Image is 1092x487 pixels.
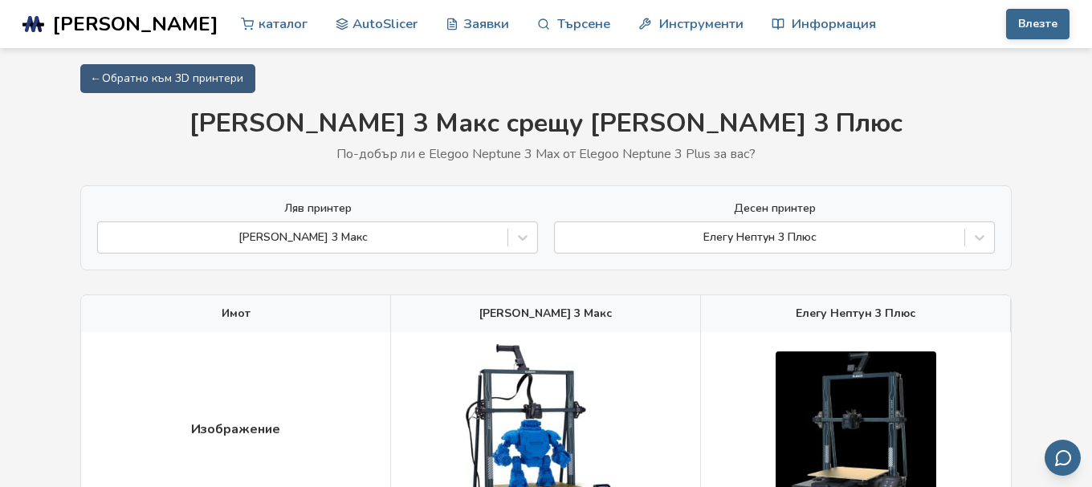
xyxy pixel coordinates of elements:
span: Изображение [191,422,280,436]
h1: [PERSON_NAME] 3 Макс срещу [PERSON_NAME] 3 Плюс [80,109,1012,139]
input: [PERSON_NAME] 3 Макс [106,231,109,244]
a: ← Обратно към 3D принтери [80,64,255,93]
p: По-добър ли е Elegoo Neptune 3 Max от Elegoo Neptune 3 Plus за вас? [80,147,1012,161]
input: Елегу Нептун 3 Плюс [563,231,566,244]
span: Елегу Нептун 3 Плюс [796,307,915,320]
label: Десен принтер [554,202,995,215]
button: Изпращане на обратна връзка по имейл [1045,440,1081,476]
label: Ляв принтер [97,202,538,215]
span: Имот [222,307,251,320]
span: [PERSON_NAME] 3 Макс [479,307,612,320]
span: [PERSON_NAME] [52,13,218,35]
button: Влезте [1006,9,1070,39]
